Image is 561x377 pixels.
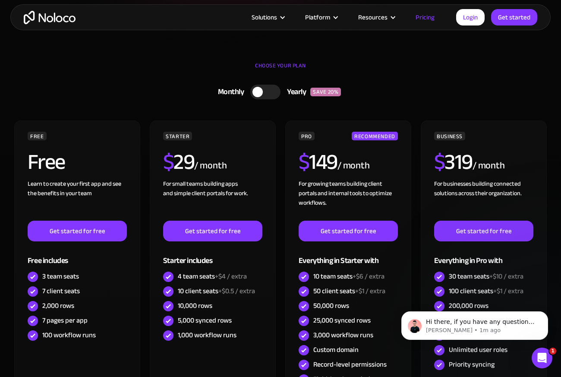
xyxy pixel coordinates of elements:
[313,330,373,340] div: 3,000 workflow runs
[28,179,127,221] div: Learn to create your first app and see the benefits in your team ‍
[405,12,445,23] a: Pricing
[313,345,359,355] div: Custom domain
[215,270,247,283] span: +$4 / extra
[252,12,277,23] div: Solutions
[28,151,65,173] h2: Free
[299,132,315,140] div: PRO
[163,142,174,182] span: $
[42,330,96,340] div: 100 workflow runs
[353,270,385,283] span: +$6 / extra
[313,316,371,325] div: 25,000 synced rows
[163,179,262,221] div: For small teams building apps and simple client portals for work. ‍
[163,241,262,269] div: Starter includes
[178,301,212,310] div: 10,000 rows
[493,285,523,298] span: +$1 / extra
[294,12,347,23] div: Platform
[28,221,127,241] a: Get started for free
[434,241,533,269] div: Everything in Pro with
[473,159,505,173] div: / month
[358,12,388,23] div: Resources
[449,286,523,296] div: 100 client seats
[449,272,523,281] div: 30 team seats
[24,11,76,24] a: home
[434,151,473,173] h2: 319
[434,132,465,140] div: BUSINESS
[178,316,232,325] div: 5,000 synced rows
[163,221,262,241] a: Get started for free
[310,88,341,96] div: SAVE 20%
[299,241,398,269] div: Everything in Starter with
[456,9,485,25] a: Login
[532,348,552,368] iframe: Intercom live chat
[549,348,556,355] span: 1
[280,86,310,98] div: Yearly
[28,132,47,140] div: FREE
[42,316,88,325] div: 7 pages per app
[299,179,398,221] div: For growing teams building client portals and internal tools to optimize workflows.
[347,12,405,23] div: Resources
[178,330,236,340] div: 1,000 workflow runs
[13,59,548,81] div: CHOOSE YOUR PLAN
[313,286,385,296] div: 50 client seats
[313,301,349,310] div: 50,000 rows
[313,272,385,281] div: 10 team seats
[299,151,337,173] h2: 149
[449,360,495,369] div: Priority syncing
[352,132,398,140] div: RECOMMENDED
[434,221,533,241] a: Get started for free
[42,286,80,296] div: 7 client seats
[305,12,330,23] div: Platform
[218,285,255,298] span: +$0.5 / extra
[337,159,370,173] div: / month
[449,345,507,355] div: Unlimited user roles
[42,301,74,310] div: 2,000 rows
[207,86,251,98] div: Monthly
[299,221,398,241] a: Get started for free
[491,9,537,25] a: Get started
[241,12,294,23] div: Solutions
[434,179,533,221] div: For businesses building connected solutions across their organization. ‍
[388,293,561,354] iframe: Intercom notifications message
[178,272,247,281] div: 4 team seats
[299,142,309,182] span: $
[163,132,192,140] div: STARTER
[28,241,127,269] div: Free includes
[178,286,255,296] div: 10 client seats
[194,159,227,173] div: / month
[489,270,523,283] span: +$10 / extra
[163,151,195,173] h2: 29
[42,272,79,281] div: 3 team seats
[313,360,387,369] div: Record-level permissions
[355,285,385,298] span: +$1 / extra
[434,142,445,182] span: $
